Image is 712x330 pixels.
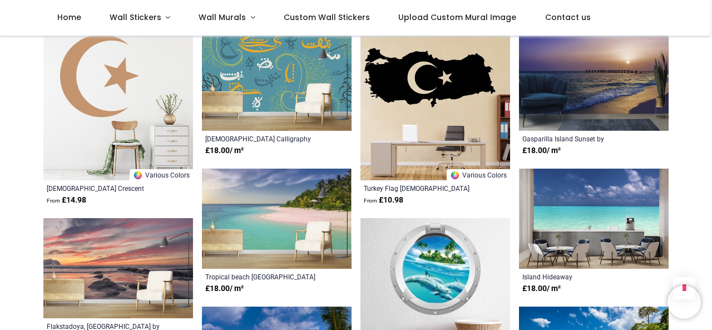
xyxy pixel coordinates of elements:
[522,272,636,281] a: Island Hideaway [GEOGRAPHIC_DATA] by [PERSON_NAME]
[47,184,161,193] a: [DEMOGRAPHIC_DATA] Crescent Moon [DEMOGRAPHIC_DATA]
[47,198,60,204] span: From
[199,12,246,23] span: Wall Murals
[43,31,193,180] img: Islamic Crescent Moon Star Islam Wall Sticker
[47,195,86,206] strong: £ 14.98
[284,12,370,23] span: Custom Wall Stickers
[133,170,143,180] img: Color Wheel
[522,283,561,294] strong: £ 18.00 / m²
[205,272,319,281] a: Tropical beach [GEOGRAPHIC_DATA] Wallpaper
[57,12,81,23] span: Home
[205,283,244,294] strong: £ 18.00 / m²
[364,198,377,204] span: From
[522,145,561,156] strong: £ 18.00 / m²
[364,184,478,193] a: Turkey Flag [DEMOGRAPHIC_DATA]
[205,145,244,156] strong: £ 18.00 / m²
[522,134,636,143] a: Gasparilla Island Sunset by [PERSON_NAME]
[398,12,516,23] span: Upload Custom Mural Image
[364,195,403,206] strong: £ 10.98
[205,134,319,143] a: [DEMOGRAPHIC_DATA] Calligraphy Wallpaper
[360,31,510,180] img: Turkey Flag Islam Wall Sticker
[519,31,669,131] img: Gasparilla Island Sunset Wall Mural by Melanie Viola - Mod5
[130,169,193,180] a: Various Colors
[450,170,460,180] img: Color Wheel
[43,218,193,318] img: Flakstadoya, Lofoten Islands Wall Mural by Martin Zwick - Danita Delimont
[667,285,701,319] iframe: Brevo live chat
[110,12,161,23] span: Wall Stickers
[202,169,352,269] img: Tropical beach Carribean Island Wall Mural Wallpaper
[519,169,669,269] img: Island Hideaway Ocean Beach Wall Mural by Sean Davey
[447,169,510,180] a: Various Colors
[545,12,591,23] span: Contact us
[202,31,352,131] img: Islamic Calligraphy Wall Mural Wallpaper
